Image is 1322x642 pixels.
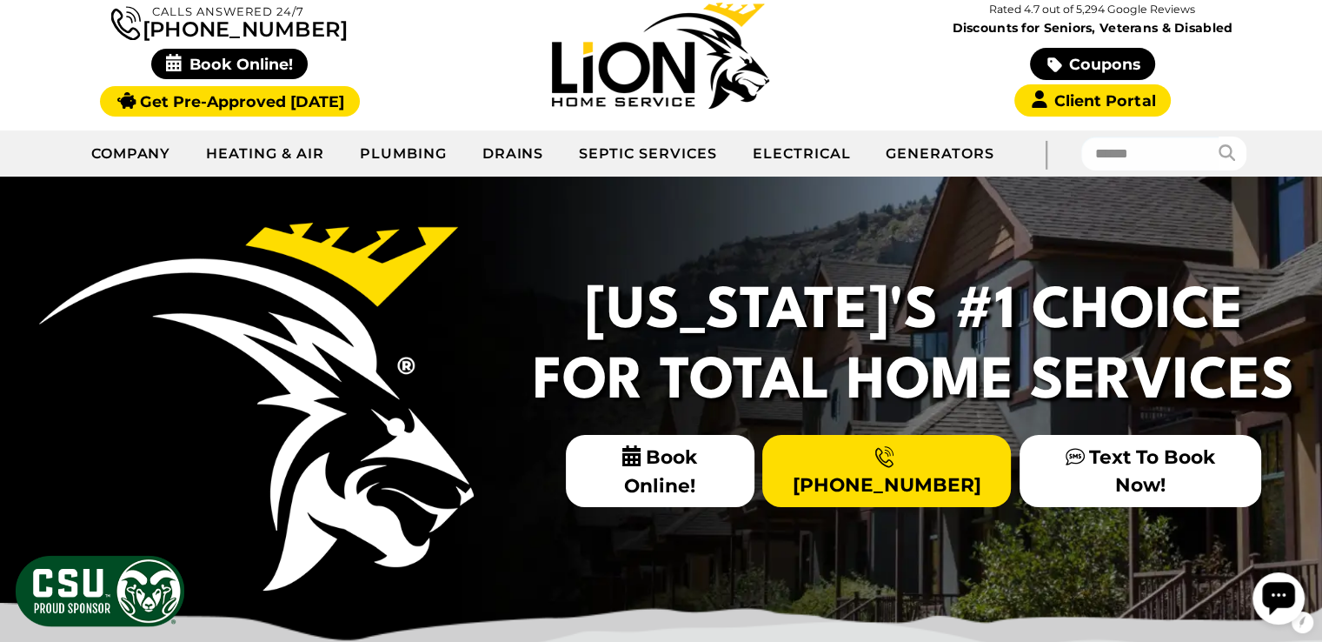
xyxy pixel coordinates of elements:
[189,132,342,176] a: Heating & Air
[880,22,1305,34] span: Discounts for Seniors, Veterans & Disabled
[1020,435,1261,506] a: Text To Book Now!
[111,3,348,40] a: [PHONE_NUMBER]
[522,278,1305,418] h2: [US_STATE]'s #1 Choice For Total Home Services
[566,435,754,507] span: Book Online!
[13,553,187,629] img: CSU Sponsor Badge
[151,49,309,79] span: Book Online!
[735,132,869,176] a: Electrical
[342,132,465,176] a: Plumbing
[7,7,59,59] div: Open chat widget
[1030,48,1155,80] a: Coupons
[561,132,734,176] a: Septic Services
[762,435,1011,506] a: [PHONE_NUMBER]
[1012,130,1081,177] div: |
[868,132,1012,176] a: Generators
[465,132,562,176] a: Drains
[100,86,360,117] a: Get Pre-Approved [DATE]
[552,3,769,109] img: Lion Home Service
[74,132,189,176] a: Company
[1014,84,1171,117] a: Client Portal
